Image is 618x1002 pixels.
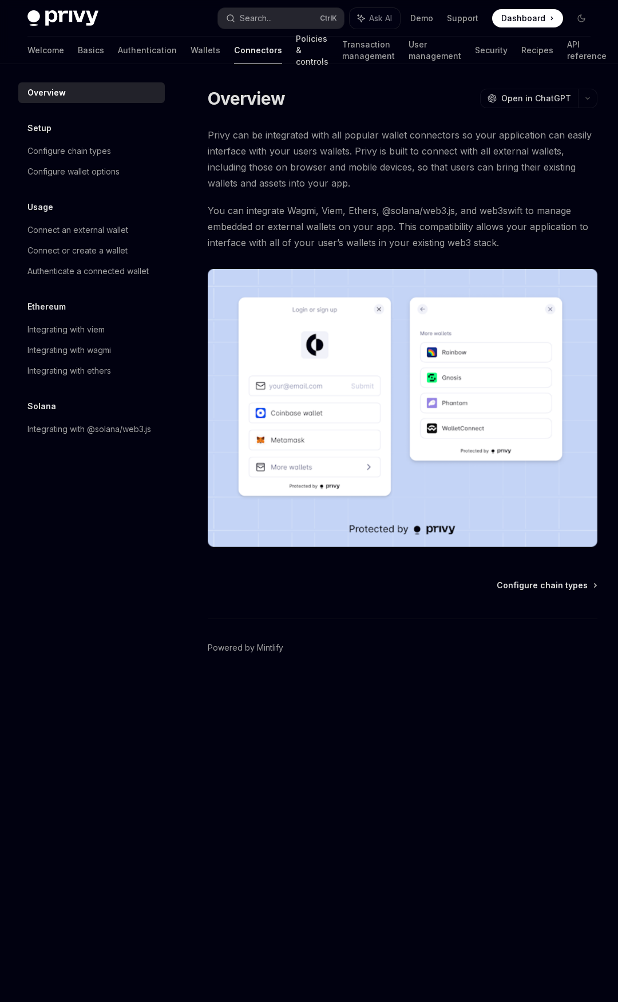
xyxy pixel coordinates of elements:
div: Integrating with @solana/web3.js [27,422,151,436]
a: Configure chain types [497,580,596,591]
h5: Ethereum [27,300,66,314]
a: Welcome [27,37,64,64]
span: Configure chain types [497,580,588,591]
a: Integrating with ethers [18,361,165,381]
a: Transaction management [342,37,395,64]
span: Open in ChatGPT [501,93,571,104]
h5: Solana [27,399,56,413]
h1: Overview [208,88,285,109]
a: Connect or create a wallet [18,240,165,261]
a: Configure wallet options [18,161,165,182]
div: Integrating with viem [27,323,105,336]
a: Wallets [191,37,220,64]
h5: Setup [27,121,51,135]
div: Integrating with ethers [27,364,111,378]
span: Privy can be integrated with all popular wallet connectors so your application can easily interfa... [208,127,597,191]
div: Configure chain types [27,144,111,158]
div: Authenticate a connected wallet [27,264,149,278]
div: Overview [27,86,66,100]
a: API reference [567,37,607,64]
a: Authenticate a connected wallet [18,261,165,282]
h5: Usage [27,200,53,214]
a: Support [447,13,478,24]
a: Dashboard [492,9,563,27]
img: dark logo [27,10,98,26]
button: Toggle dark mode [572,9,591,27]
a: Policies & controls [296,37,328,64]
a: Demo [410,13,433,24]
a: Configure chain types [18,141,165,161]
div: Connect an external wallet [27,223,128,237]
span: You can integrate Wagmi, Viem, Ethers, @solana/web3.js, and web3swift to manage embedded or exter... [208,203,597,251]
a: Basics [78,37,104,64]
div: Configure wallet options [27,165,120,179]
a: Recipes [521,37,553,64]
a: Security [475,37,508,64]
a: Overview [18,82,165,103]
span: Ask AI [369,13,392,24]
div: Integrating with wagmi [27,343,111,357]
span: Ctrl K [320,14,337,23]
div: Search... [240,11,272,25]
div: Connect or create a wallet [27,244,128,258]
img: Connectors3 [208,269,597,548]
a: Integrating with viem [18,319,165,340]
a: User management [409,37,461,64]
a: Powered by Mintlify [208,642,283,654]
a: Integrating with wagmi [18,340,165,361]
a: Connect an external wallet [18,220,165,240]
button: Ask AI [350,8,400,29]
button: Search...CtrlK [218,8,343,29]
button: Open in ChatGPT [480,89,578,108]
a: Integrating with @solana/web3.js [18,419,165,439]
span: Dashboard [501,13,545,24]
a: Authentication [118,37,177,64]
a: Connectors [234,37,282,64]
